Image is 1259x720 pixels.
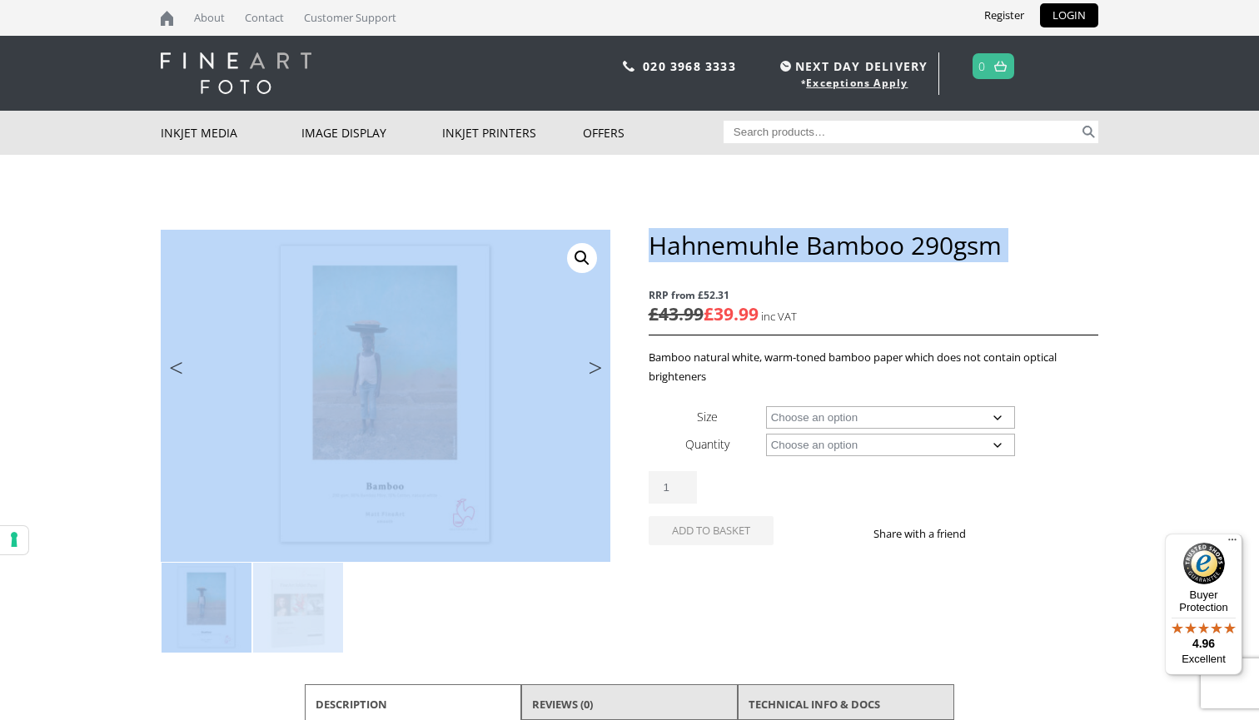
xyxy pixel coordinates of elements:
[873,524,986,544] p: Share with a friend
[780,61,791,72] img: time.svg
[649,471,697,504] input: Product quantity
[697,409,718,425] label: Size
[649,302,704,325] bdi: 43.99
[623,61,634,72] img: phone.svg
[685,436,729,452] label: Quantity
[978,54,986,78] a: 0
[1026,527,1039,540] img: email sharing button
[649,516,774,545] button: Add to basket
[532,689,593,719] a: Reviews (0)
[567,243,597,273] a: View full-screen image gallery
[1165,653,1242,666] p: Excellent
[161,52,311,94] img: logo-white.svg
[643,58,736,74] a: 020 3968 3333
[986,527,999,540] img: facebook sharing button
[749,689,880,719] a: TECHNICAL INFO & DOCS
[1192,637,1215,650] span: 4.96
[1079,121,1098,143] button: Search
[704,302,714,325] span: £
[162,563,251,653] img: Hahnemuhle Bamboo 290gsm
[649,286,1098,305] span: RRP from £52.31
[1222,534,1242,554] button: Menu
[704,302,759,325] bdi: 39.99
[583,111,724,155] a: Offers
[972,3,1037,27] a: Register
[649,302,659,325] span: £
[994,61,1007,72] img: basket.svg
[1006,527,1019,540] img: twitter sharing button
[776,57,928,76] span: NEXT DAY DELIVERY
[806,76,908,90] a: Exceptions Apply
[649,348,1098,386] p: Bamboo natural white, warm-toned bamboo paper which does not contain optical brighteners
[724,121,1080,143] input: Search products…
[442,111,583,155] a: Inkjet Printers
[649,230,1098,261] h1: Hahnemuhle Bamboo 290gsm
[1165,534,1242,675] button: Trusted Shops TrustmarkBuyer Protection4.96Excellent
[1183,543,1225,584] img: Trusted Shops Trustmark
[301,111,442,155] a: Image Display
[253,563,343,653] img: Hahnemuhle Bamboo 290gsm - Image 2
[1165,588,1242,613] p: Buyer Protection
[316,689,387,719] a: Description
[1040,3,1098,27] a: LOGIN
[161,111,301,155] a: Inkjet Media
